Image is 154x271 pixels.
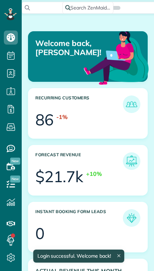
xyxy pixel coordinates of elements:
img: dashboard_welcome-42a62b7d889689a78055ac9021e634bf52bae3f8056760290aed330b23ab8690.png [82,23,150,91]
img: icon_forecast_revenue-8c13a41c7ed35a8dcfafea3cbb826a0462acb37728057bba2d056411b612bbbe.png [125,154,139,168]
img: icon_form_leads-04211a6a04a5b2264e4ee56bc0799ec3eb69b7e499cbb523a139df1d13a81ae0.png [125,211,139,225]
div: 0 [35,226,44,241]
div: -1% [56,113,68,121]
p: Welcome back, [PERSON_NAME]! [35,39,109,57]
span: New [10,158,20,165]
div: $21.7k [35,169,83,184]
div: 86 [35,112,54,127]
div: Login successful. Welcome back! [33,250,124,263]
span: New [10,176,20,183]
img: icon_recurring_customers-cf858462ba22bcd05b5a5880d41d6543d210077de5bb9ebc9590e49fd87d84ed.png [125,97,139,111]
h3: Instant Booking Form Leads [35,209,123,227]
h3: Recurring Customers [35,95,123,113]
h3: Forecast Revenue [35,152,123,170]
div: +10% [86,170,102,178]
